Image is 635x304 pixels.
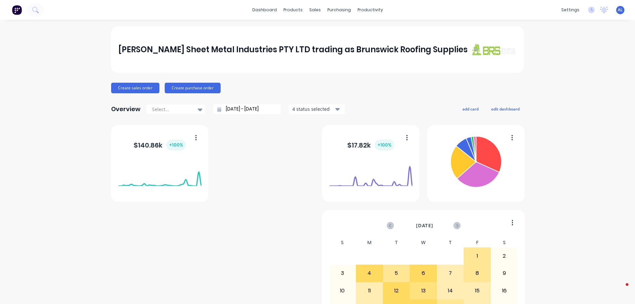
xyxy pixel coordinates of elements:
span: AL [618,7,623,13]
div: purchasing [324,5,354,15]
div: 1 [464,248,490,264]
button: Create sales order [111,83,159,93]
div: S [329,238,356,247]
div: 6 [410,265,437,282]
div: 8 [464,265,490,282]
button: Create purchase order [165,83,221,93]
div: $ 17.82k [347,140,394,151]
div: 11 [356,282,383,299]
button: add card [458,105,483,113]
div: sales [306,5,324,15]
div: 7 [437,265,464,282]
div: [PERSON_NAME] Sheet Metal Industries PTY LTD trading as Brunswick Roofing Supplies [118,43,468,56]
div: 16 [491,282,518,299]
div: M [356,238,383,247]
div: S [491,238,518,247]
div: 12 [383,282,410,299]
div: Overview [111,103,141,116]
button: edit dashboard [487,105,524,113]
img: Factory [12,5,22,15]
img: J A Sheet Metal Industries PTY LTD trading as Brunswick Roofing Supplies [470,43,517,56]
div: $ 140.86k [134,140,186,151]
a: dashboard [249,5,280,15]
div: 13 [410,282,437,299]
span: [DATE] [416,222,433,229]
div: settings [558,5,583,15]
div: T [383,238,410,247]
div: 3 [329,265,356,282]
div: 4 status selected [292,106,334,112]
div: + 100 % [375,140,394,151]
div: products [280,5,306,15]
div: 14 [437,282,464,299]
div: 9 [491,265,518,282]
button: 4 status selected [289,104,345,114]
div: 2 [491,248,518,264]
div: productivity [354,5,386,15]
div: T [437,238,464,247]
div: W [410,238,437,247]
div: F [464,238,491,247]
div: 10 [329,282,356,299]
div: 5 [383,265,410,282]
div: + 100 % [166,140,186,151]
div: 4 [356,265,383,282]
div: 15 [464,282,490,299]
iframe: Intercom live chat [613,282,628,297]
